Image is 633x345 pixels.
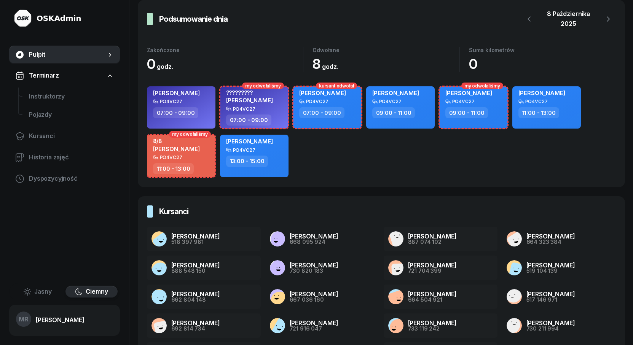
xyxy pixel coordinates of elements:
a: Pojazdy [23,106,120,124]
div: 09:00 - 11:00 [372,107,415,118]
div: 733 119 242 [408,326,457,331]
div: 13:00 - 15:00 [226,156,268,167]
span: 0 [147,56,177,72]
div: [PERSON_NAME] [290,233,338,239]
a: Instruktorzy [23,87,120,106]
div: [PERSON_NAME] [36,317,85,323]
span: [PERSON_NAME] [226,97,273,104]
div: 662 804 148 [171,297,220,302]
span: my odwołaliśmy [172,131,208,137]
div: [PERSON_NAME] [408,291,457,297]
div: 664 323 384 [526,239,575,245]
span: [PERSON_NAME] [153,89,200,97]
span: [PERSON_NAME] [299,89,346,97]
span: Pulpit [29,50,106,60]
div: [PERSON_NAME] [526,320,575,326]
span: Historia zajęć [29,153,114,162]
span: Instruktorzy [29,92,114,102]
h3: Kursanci [159,205,188,218]
div: [PERSON_NAME] [171,291,220,297]
div: ????????? [226,89,273,96]
div: [PERSON_NAME] [526,291,575,297]
div: OSKAdmin [37,13,81,24]
div: 11:00 - 13:00 [518,107,560,118]
span: my odwołaliśmy [464,83,500,89]
div: 07:00 - 09:00 [299,107,345,118]
div: [PERSON_NAME] [526,262,575,268]
span: kursant odwołał [319,83,354,89]
span: [PERSON_NAME] [445,89,492,97]
div: Zakończone [147,47,303,53]
div: 11:00 - 13:00 [153,163,194,174]
span: Pojazdy [29,110,114,120]
small: godz. [322,63,338,70]
div: 07:00 - 09:00 [226,114,272,126]
span: [PERSON_NAME] [372,89,419,97]
button: Ciemny [65,286,118,298]
div: PO4VC27 [233,107,255,111]
div: [PERSON_NAME] [526,233,575,239]
div: [PERSON_NAME] [408,262,457,268]
div: 517 146 971 [526,297,575,302]
div: [PERSON_NAME] [408,233,457,239]
span: Dyspozycyjność [29,174,114,184]
span: [PERSON_NAME] [518,89,565,97]
div: 668 095 924 [290,239,338,245]
div: 09:00 - 11:00 [445,107,488,118]
div: Odwołane [313,47,459,53]
div: 667 036 160 [290,297,338,302]
a: Terminarz [9,67,120,84]
a: Pulpit [9,46,120,64]
a: Historia zajęć [9,148,120,167]
span: my odwołaliśmy [245,83,281,89]
small: godz. [157,63,173,70]
button: Jasny [11,286,64,298]
div: [PERSON_NAME] [171,233,220,239]
div: 887 074 102 [408,239,457,245]
span: Terminarz [29,71,59,81]
div: PO4VC27 [233,148,255,153]
div: [PERSON_NAME] [171,320,220,326]
div: [PERSON_NAME] [290,291,338,297]
div: 888 548 150 [171,268,220,273]
div: PO4VC27 [525,99,548,104]
div: 8/8 [153,138,200,144]
div: PO4VC27 [379,99,402,104]
span: Jasny [34,287,52,297]
div: 721 916 047 [290,326,338,331]
div: PO4VC27 [452,99,475,104]
a: Dyspozycyjność [9,170,120,188]
div: 730 211 994 [526,326,575,331]
div: [PERSON_NAME] [171,262,220,268]
div: 518 397 981 [171,239,220,245]
a: Kursanci [9,127,120,145]
div: 692 814 734 [171,326,220,331]
div: 730 820 183 [290,268,338,273]
div: PO4VC27 [306,99,328,104]
div: 07:00 - 09:00 [153,107,199,118]
span: MR [19,316,29,323]
h3: Podsumowanie dnia [159,13,228,25]
div: 519 104 139 [526,268,575,273]
div: PO4VC27 [160,155,182,160]
span: 8 [313,56,342,72]
span: [PERSON_NAME] [153,145,200,153]
div: 721 704 399 [408,268,457,273]
div: [PERSON_NAME] [408,320,457,326]
div: [PERSON_NAME] [290,320,338,326]
img: logo-light@2x.png [14,9,32,27]
span: Ciemny [86,287,108,297]
span: [PERSON_NAME] [226,138,273,145]
div: Suma kilometrów [469,47,616,53]
div: PO4VC27 [160,99,182,104]
div: 0 [469,56,616,72]
span: Kursanci [29,131,114,141]
div: [PERSON_NAME] [290,262,338,268]
div: 8 października 2025 [541,9,596,29]
div: 664 504 921 [408,297,457,302]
